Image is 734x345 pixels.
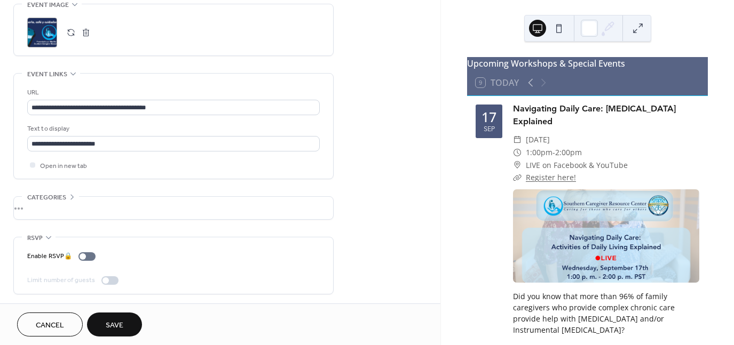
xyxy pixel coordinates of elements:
div: ​ [513,133,522,146]
span: [DATE] [526,133,550,146]
div: Limit number of guests [27,275,95,286]
span: 1:00pm [526,146,553,159]
span: Cancel [36,320,64,331]
div: ; [27,18,57,47]
span: RSVP [27,232,43,244]
div: Sep [484,126,495,133]
span: Open in new tab [40,161,87,172]
span: LIVE on Facebook & YouTube [526,159,628,172]
div: ​ [513,171,522,184]
span: Save [106,320,123,331]
div: 17 [482,110,496,124]
a: Navigating Daily Care: [MEDICAL_DATA] Explained [513,103,676,126]
div: ​ [513,159,522,172]
span: Event links [27,69,67,80]
a: Register here! [526,172,576,182]
div: URL [27,87,318,98]
div: ••• [14,197,333,219]
span: - [553,146,555,159]
span: Categories [27,192,66,203]
button: Save [87,312,142,336]
div: ​ [513,146,522,159]
div: Text to display [27,123,318,134]
div: Upcoming Workshops & Special Events [467,57,708,70]
span: 2:00pm [555,146,582,159]
button: Cancel [17,312,83,336]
